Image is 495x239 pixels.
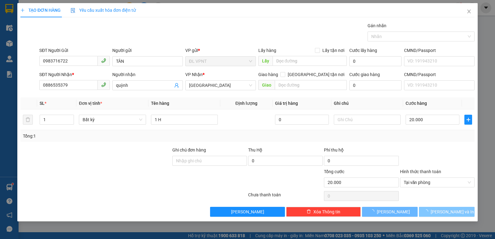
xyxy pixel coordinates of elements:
span: Tại văn phòng [404,178,471,187]
span: [PERSON_NAME] [377,208,410,215]
span: Lấy tận nơi [320,47,347,54]
span: plus [465,117,472,122]
span: VP Nhận [185,72,203,77]
span: [PERSON_NAME] và In [431,208,474,215]
span: Tên hàng [151,101,169,106]
span: Đơn vị tính [79,101,102,106]
span: Định lượng [235,101,257,106]
input: Cước lấy hàng [349,56,402,66]
span: close [467,9,471,14]
div: Tổng: 1 [23,133,192,139]
div: Chưa thanh toán [247,191,323,202]
button: Close [460,3,478,20]
div: Người nhận [112,71,183,78]
div: VP gửi [185,47,256,54]
span: loading [370,209,377,214]
div: SĐT Người Nhận [39,71,110,78]
span: Bất kỳ [83,115,142,124]
span: Thu Hộ [248,147,262,152]
label: Hình thức thanh toán [400,169,441,174]
li: (c) 2017 [52,29,85,37]
span: user-add [174,83,179,88]
span: [PERSON_NAME] [231,208,264,215]
span: Lấy [258,56,273,66]
span: plus [20,8,25,12]
button: [PERSON_NAME] [210,207,285,217]
span: delete [307,209,311,214]
label: Cước lấy hàng [349,48,377,53]
input: Dọc đường [275,80,347,90]
input: Ghi chú đơn hàng [172,156,247,166]
span: Xóa Thông tin [313,208,340,215]
th: Ghi chú [331,97,403,109]
div: SĐT Người Gửi [39,47,110,54]
span: Giao [258,80,275,90]
input: Cước giao hàng [349,80,402,90]
span: SL [40,101,45,106]
label: Cước giao hàng [349,72,380,77]
span: Tổng cước [324,169,344,174]
button: [PERSON_NAME] và In [419,207,475,217]
span: Cước hàng [406,101,427,106]
img: logo.jpg [8,8,39,39]
label: Ghi chú đơn hàng [172,147,206,152]
span: ĐL Quận 1 [189,81,252,90]
span: phone [101,82,106,87]
button: [PERSON_NAME] [362,207,418,217]
label: Gán nhãn [368,23,386,28]
button: delete [23,115,33,125]
span: Lấy hàng [258,48,276,53]
input: Ghi Chú [334,115,401,125]
b: Gửi khách hàng [38,9,61,38]
div: CMND/Passport [404,71,475,78]
div: Phí thu hộ [324,147,398,156]
span: Giao hàng [258,72,278,77]
input: VD: Bàn, Ghế [151,115,218,125]
b: Phúc An Express [8,40,32,80]
span: Giá trị hàng [275,101,298,106]
span: loading [424,209,431,214]
span: ĐL VPNT [189,57,252,66]
div: Người gửi [112,47,183,54]
span: TẠO ĐƠN HÀNG [20,8,61,13]
img: icon [71,8,75,13]
button: deleteXóa Thông tin [286,207,361,217]
button: plus [464,115,472,125]
input: Dọc đường [273,56,347,66]
span: [GEOGRAPHIC_DATA] tận nơi [285,71,347,78]
span: phone [101,58,106,63]
div: CMND/Passport [404,47,475,54]
img: logo.jpg [67,8,82,23]
input: 0 [275,115,329,125]
b: [DOMAIN_NAME] [52,23,85,28]
span: Yêu cầu xuất hóa đơn điện tử [71,8,136,13]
